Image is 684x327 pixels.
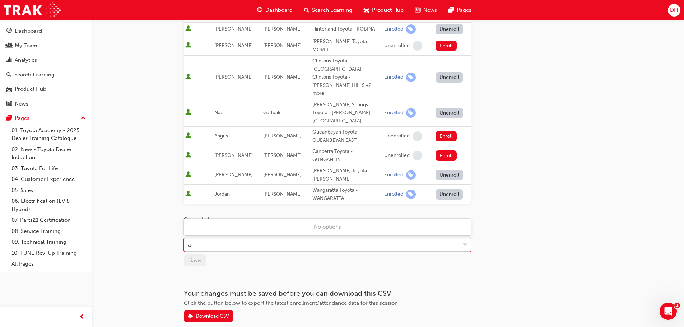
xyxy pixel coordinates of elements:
span: User is active [185,42,191,49]
div: Unenrolled [384,152,410,159]
a: 07. Parts21 Certification [9,215,89,226]
button: Save [184,254,206,266]
a: 10. TUNE Rev-Up Training [9,248,89,259]
button: Unenroll [436,72,464,83]
a: Analytics [3,53,89,67]
div: No options [184,220,471,234]
span: User is active [185,25,191,33]
h3: Your changes must be saved before you can download this CSV [184,289,471,298]
span: Dashboard [265,6,293,14]
span: User is active [185,109,191,116]
a: 08. Service Training [9,226,89,237]
span: chart-icon [6,57,12,64]
span: User is active [185,171,191,178]
div: Queanbeyan Toyota - QUEANBEYAN EAST [312,128,381,144]
span: [PERSON_NAME] [263,172,302,178]
span: Product Hub [372,6,404,14]
div: Enrolled [384,191,403,198]
span: User is active [185,152,191,159]
span: prev-icon [79,313,84,322]
button: Enroll [436,150,457,161]
div: [PERSON_NAME] Springs Toyota - [PERSON_NAME][GEOGRAPHIC_DATA] [312,101,381,125]
div: Enrolled [384,26,403,33]
span: download-icon [188,314,193,320]
div: Dashboard [15,27,42,35]
span: DH [670,6,678,14]
span: news-icon [6,101,12,107]
span: search-icon [6,72,11,78]
span: news-icon [415,6,420,15]
button: DashboardMy TeamAnalyticsSearch LearningProduct HubNews [3,23,89,112]
span: [PERSON_NAME] [214,74,253,80]
span: [PERSON_NAME] [214,172,253,178]
button: Enroll [436,131,457,141]
a: Product Hub [3,83,89,96]
a: 09. Technical Training [9,237,89,248]
span: guage-icon [257,6,262,15]
span: News [423,6,437,14]
span: down-icon [463,240,468,249]
span: [PERSON_NAME] [263,26,302,32]
span: Click the button below to export the latest enrollment/attendance data for this session [184,300,398,306]
span: Jordan [214,191,230,197]
span: pages-icon [6,115,12,122]
span: up-icon [81,114,86,123]
span: [PERSON_NAME] [263,74,302,80]
a: news-iconNews [409,3,443,18]
a: guage-iconDashboard [251,3,298,18]
div: Pages [15,114,29,122]
a: pages-iconPages [443,3,477,18]
span: Search Learning [312,6,352,14]
span: pages-icon [448,6,454,15]
span: guage-icon [6,28,12,34]
div: My Team [15,42,37,50]
div: Enrolled [384,109,403,116]
span: User is active [185,191,191,198]
span: User is active [185,132,191,140]
a: My Team [3,39,89,52]
span: [PERSON_NAME] [263,191,302,197]
button: Unenroll [436,170,464,180]
span: [PERSON_NAME] [263,42,302,48]
div: [PERSON_NAME] Toyota - [PERSON_NAME] [312,167,381,183]
span: User is active [185,74,191,81]
span: [PERSON_NAME] [214,152,253,158]
div: Search Learning [14,71,55,79]
a: 06. Electrification (EV & Hybrid) [9,196,89,215]
span: learningRecordVerb_NONE-icon [413,131,422,141]
div: Clintons Toyota - [GEOGRAPHIC_DATA], Clintons Toyota - [PERSON_NAME] HILLS +2 more [312,57,381,98]
button: DH [668,4,680,17]
div: Enrolled [384,74,403,81]
a: News [3,97,89,111]
span: [PERSON_NAME] [263,133,302,139]
span: learningRecordVerb_ENROLL-icon [406,170,416,180]
span: search-icon [304,6,309,15]
a: car-iconProduct Hub [358,3,409,18]
span: learningRecordVerb_ENROLL-icon [406,24,416,34]
span: car-icon [6,86,12,93]
button: Pages [3,112,89,125]
button: Download CSV [184,310,233,322]
span: learningRecordVerb_ENROLL-icon [406,108,416,118]
div: [PERSON_NAME] Toyota - MOREE [312,38,381,54]
a: 02. New - Toyota Dealer Induction [9,144,89,163]
span: [PERSON_NAME] [214,26,253,32]
span: 1 [674,303,680,308]
a: Search Learning [3,68,89,81]
span: learningRecordVerb_NONE-icon [413,41,422,51]
div: Unenrolled [384,133,410,140]
div: Download CSV [196,313,229,319]
a: 01. Toyota Academy - 2025 Dealer Training Catalogue [9,125,89,144]
button: Unenroll [436,24,464,34]
a: search-iconSearch Learning [298,3,358,18]
h3: Search learners [184,216,471,224]
span: Naz [214,109,223,116]
span: Pages [457,6,471,14]
a: 05. Sales [9,185,89,196]
button: Unenroll [436,108,464,118]
div: Canberra Toyota - GUNGAHLIN [312,148,381,164]
span: Save [189,257,201,263]
div: Enrolled [384,172,403,178]
div: Wangaratta Toyota - WANGARATTA [312,186,381,202]
span: learningRecordVerb_ENROLL-icon [406,190,416,199]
